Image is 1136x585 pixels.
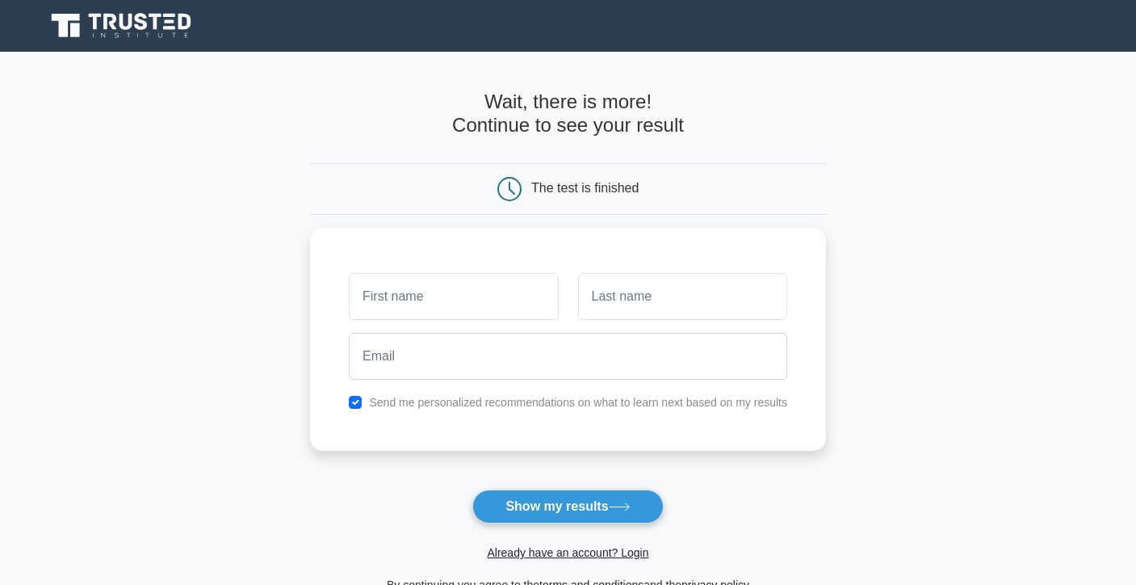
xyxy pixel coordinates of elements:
div: The test is finished [531,181,639,195]
label: Send me personalized recommendations on what to learn next based on my results [369,396,787,409]
button: Show my results [472,490,663,524]
h4: Wait, there is more! Continue to see your result [310,90,826,137]
input: Email [349,333,787,380]
a: Already have an account? Login [487,546,648,559]
input: First name [349,273,558,320]
input: Last name [578,273,787,320]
